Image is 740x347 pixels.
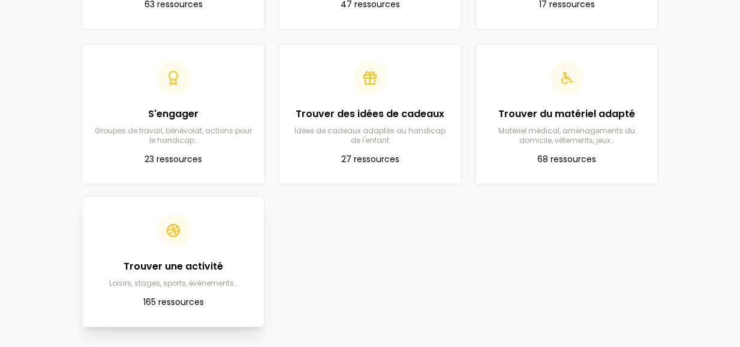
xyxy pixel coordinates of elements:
h2: Trouver du matériel adapté [486,107,648,121]
p: 27 ressources [289,152,451,167]
h2: S'engager [92,107,254,121]
h2: Trouver une activité [92,259,254,274]
p: Idées de cadeaux adaptés au handicap de l'enfant [289,126,451,145]
p: 68 ressources [486,152,648,167]
h2: Trouver des idées de cadeaux [289,107,451,121]
a: Trouver une activitéLoisirs, stages, sports, événements…165 ressources [82,196,264,327]
a: Trouver du matériel adaptéMatériel médical, aménagements du domicile, vêtements, jeux…68 ressources [476,44,658,184]
p: 165 ressources [92,295,254,310]
p: Matériel médical, aménagements du domicile, vêtements, jeux… [486,126,648,145]
p: 23 ressources [92,152,254,167]
a: S'engagerGroupes de travail, bénévolat, actions pour le handicap…23 ressources [82,44,264,184]
p: Groupes de travail, bénévolat, actions pour le handicap… [92,126,254,145]
a: Trouver des idées de cadeauxIdées de cadeaux adaptés au handicap de l'enfant27 ressources [279,44,461,184]
p: Loisirs, stages, sports, événements… [92,279,254,288]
